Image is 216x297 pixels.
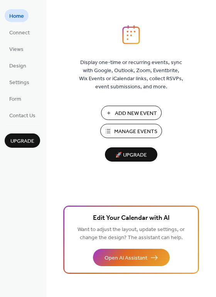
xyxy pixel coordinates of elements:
[115,110,157,118] span: Add New Event
[9,46,24,54] span: Views
[9,12,24,20] span: Home
[10,137,34,145] span: Upgrade
[5,109,40,121] a: Contact Us
[122,25,140,44] img: logo_icon.svg
[9,29,30,37] span: Connect
[101,106,162,120] button: Add New Event
[5,133,40,148] button: Upgrade
[5,42,28,55] a: Views
[5,92,26,105] a: Form
[5,26,34,39] a: Connect
[5,59,31,72] a: Design
[78,224,185,243] span: Want to adjust the layout, update settings, or change the design? The assistant can help.
[9,112,35,120] span: Contact Us
[9,95,21,103] span: Form
[9,62,26,70] span: Design
[105,254,147,262] span: Open AI Assistant
[114,128,157,136] span: Manage Events
[5,9,29,22] a: Home
[105,147,157,162] button: 🚀 Upgrade
[9,79,29,87] span: Settings
[79,59,183,91] span: Display one-time or recurring events, sync with Google, Outlook, Zoom, Eventbrite, Wix Events or ...
[93,249,170,266] button: Open AI Assistant
[110,150,153,160] span: 🚀 Upgrade
[100,124,162,138] button: Manage Events
[5,76,34,88] a: Settings
[93,213,170,224] span: Edit Your Calendar with AI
